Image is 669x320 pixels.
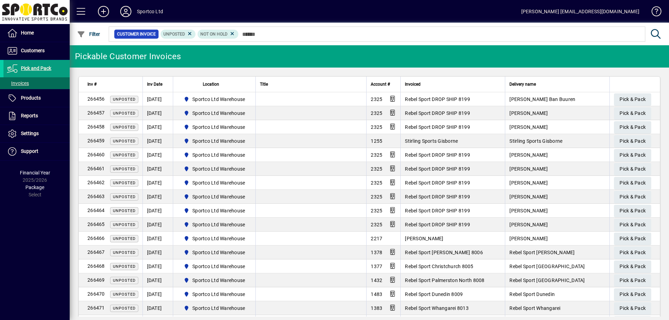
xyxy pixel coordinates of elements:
a: Knowledge Base [646,1,660,24]
span: Not On Hold [200,32,228,37]
button: Pick & Pack [614,93,651,106]
div: Account # [371,80,396,88]
a: Settings [3,125,70,142]
span: Rebel Sport Dunedin [509,291,555,297]
span: [PERSON_NAME] [509,152,548,158]
a: Home [3,24,70,42]
span: Stirling Sports Gisborne [405,138,458,144]
span: Products [21,95,41,101]
span: Unposted [113,236,136,241]
span: Sportco Ltd Warehouse [181,151,248,159]
div: Title [260,80,362,88]
td: [DATE] [143,92,173,106]
button: Pick & Pack [614,288,651,301]
span: Unposted [113,264,136,269]
td: [DATE] [143,162,173,176]
span: Sportco Ltd Warehouse [181,234,248,243]
span: 266456 [87,96,105,102]
span: 1378 [371,250,382,255]
button: Pick & Pack [614,247,651,259]
div: Invoiced [405,80,501,88]
span: [PERSON_NAME] [509,180,548,186]
span: Rebel Sport DROP SHIP 8199 [405,194,470,200]
span: 1255 [371,138,382,144]
span: Pick & Pack [620,108,646,119]
span: Sportco Ltd Warehouse [192,305,245,312]
span: [PERSON_NAME] [509,236,548,241]
span: Unposted [113,292,136,297]
span: Pick & Pack [620,303,646,314]
span: Support [21,148,38,154]
span: 266467 [87,249,105,255]
span: Rebel Sport [PERSON_NAME] [509,250,575,255]
mat-chip: Customer Invoice Status: Unposted [161,30,196,39]
span: 266465 [87,221,105,227]
span: Unposted [113,278,136,283]
span: Rebel Sport DROP SHIP 8199 [405,124,470,130]
span: Invoices [7,80,29,86]
td: [DATE] [143,245,173,259]
span: 266464 [87,208,105,213]
button: Pick & Pack [614,135,651,148]
button: Pick & Pack [614,274,651,287]
span: 266466 [87,235,105,241]
span: [PERSON_NAME] Ban Buuren [509,96,575,102]
button: Add [92,5,115,18]
span: Pick & Pack [620,163,646,175]
span: Unposted [113,167,136,171]
span: Pick & Pack [620,191,646,203]
td: [DATE] [143,106,173,120]
span: Rebel Sport DROP SHIP 8199 [405,180,470,186]
button: Profile [115,5,137,18]
span: 2325 [371,222,382,227]
a: Invoices [3,77,70,89]
span: Customer Invoice [117,31,156,38]
button: Pick & Pack [614,149,651,162]
span: Unposted [113,250,136,255]
span: 2325 [371,124,382,130]
div: Inv Date [147,80,169,88]
a: Products [3,89,70,107]
td: [DATE] [143,148,173,162]
button: Pick & Pack [614,177,651,189]
span: Location [203,80,219,88]
span: 2325 [371,180,382,186]
span: Sportco Ltd Warehouse [181,206,248,215]
span: 1432 [371,278,382,283]
button: Pick & Pack [614,107,651,120]
span: Sportco Ltd Warehouse [181,276,248,284]
span: 2325 [371,96,382,102]
span: 266459 [87,138,105,143]
span: Sportco Ltd Warehouse [192,151,245,158]
span: Package [25,185,44,190]
span: Inv # [87,80,97,88]
td: [DATE] [143,204,173,218]
td: [DATE] [143,120,173,134]
span: [PERSON_NAME] [509,124,548,130]
span: Settings [21,131,39,136]
span: Sportco Ltd Warehouse [192,291,245,298]
button: Filter [75,28,102,40]
span: 266471 [87,305,105,311]
span: Sportco Ltd Warehouse [192,165,245,172]
button: Pick & Pack [614,163,651,175]
span: Rebel Sport Whangarei [509,305,560,311]
span: Pick & Pack [620,233,646,244]
span: 1483 [371,291,382,297]
td: [DATE] [143,259,173,273]
span: Rebel Sport DROP SHIP 8199 [405,166,470,172]
span: Inv Date [147,80,162,88]
span: Sportco Ltd Warehouse [181,304,248,312]
span: Sportco Ltd Warehouse [181,123,248,131]
button: Pick & Pack [614,260,651,273]
span: 1383 [371,305,382,311]
span: 2325 [371,110,382,116]
span: Stirling Sports Gisborne [509,138,562,144]
span: Sportco Ltd Warehouse [192,138,245,145]
span: Pick & Pack [620,177,646,189]
span: Pick & Pack [620,219,646,231]
div: Location [177,80,252,88]
td: [DATE] [143,190,173,204]
td: [DATE] [143,218,173,232]
span: Sportco Ltd Warehouse [192,124,245,131]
